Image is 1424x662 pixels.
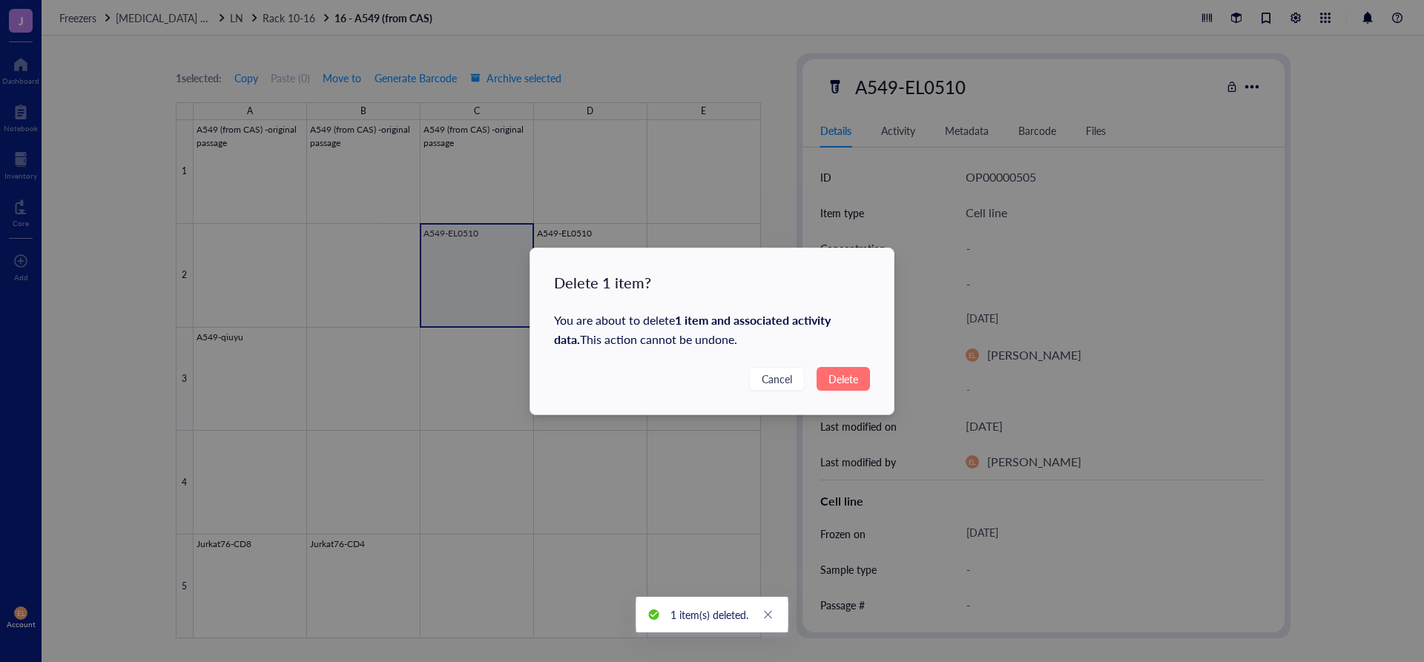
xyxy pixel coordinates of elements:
[762,371,792,387] span: Cancel
[760,606,777,623] a: Close
[554,311,831,348] strong: 1 item and associated activity data .
[670,606,748,623] div: 1 item(s) deleted.
[554,311,871,349] div: You are about to delete This action cannot be undone.
[763,609,774,620] span: close
[554,272,651,293] div: Delete 1 item?
[828,371,858,387] span: Delete
[749,367,805,391] button: Cancel
[817,367,870,391] button: Delete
